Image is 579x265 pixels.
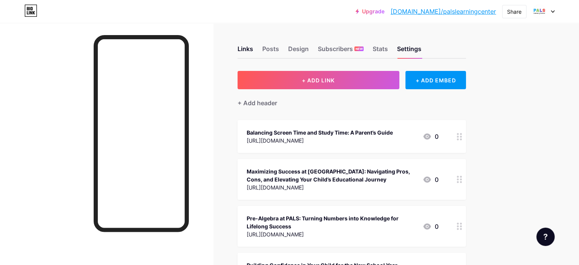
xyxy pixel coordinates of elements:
a: [DOMAIN_NAME]/palslearningcenter [391,7,496,16]
div: Stats [373,44,388,58]
div: Links [238,44,253,58]
button: + ADD LINK [238,71,399,89]
div: + ADD EMBED [405,71,466,89]
span: + ADD LINK [302,77,335,84]
div: [URL][DOMAIN_NAME] [247,137,393,145]
div: Balancing Screen Time and Study Time: A Parent’s Guide [247,128,393,137]
div: 0 [423,132,439,141]
img: palslearningcenter [532,4,547,19]
div: Settings [397,44,421,58]
div: Pre-Algebra at PALS: Turning Numbers into Knowledge for Lifelong Success [247,214,416,230]
span: NEW [356,47,363,51]
div: [URL][DOMAIN_NAME] [247,230,416,238]
div: Subscribers [318,44,364,58]
div: Design [288,44,309,58]
div: Posts [262,44,279,58]
div: [URL][DOMAIN_NAME] [247,183,416,191]
div: Maximizing Success at [GEOGRAPHIC_DATA]: Navigating Pros, Cons, and Elevating Your Child’s Educat... [247,167,416,183]
a: Upgrade [356,8,384,14]
div: 0 [423,175,439,184]
div: + Add header [238,98,277,108]
div: 0 [423,222,439,231]
div: Share [507,8,522,16]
